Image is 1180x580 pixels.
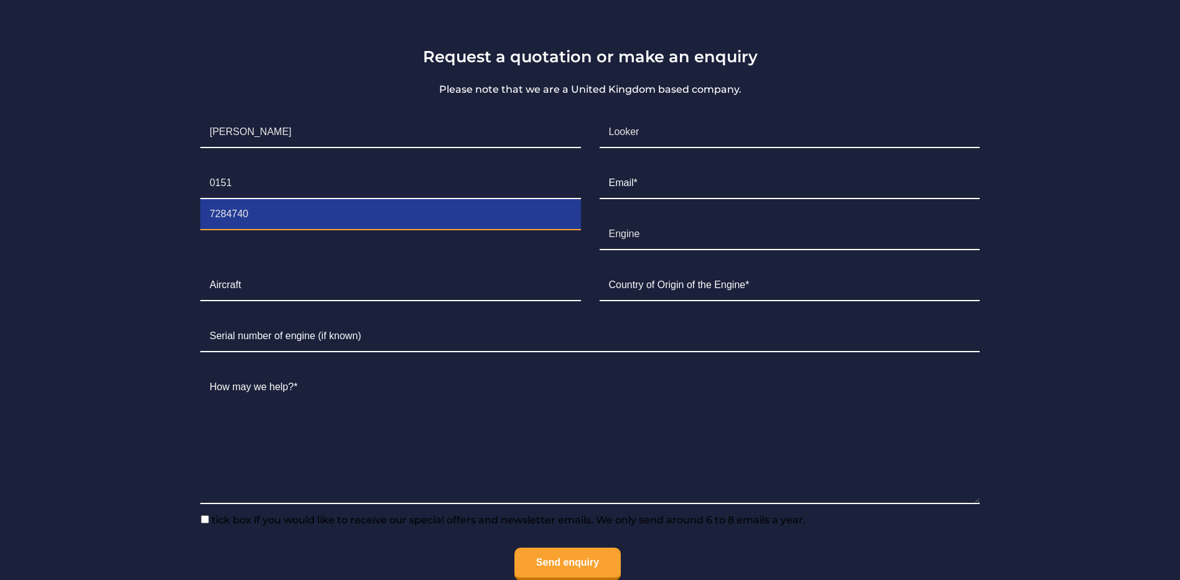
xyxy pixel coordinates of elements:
[600,117,980,148] input: Surname*
[200,168,581,199] input: +00
[191,47,989,66] h3: Request a quotation or make an enquiry
[191,82,989,97] p: Please note that we are a United Kingdom based company.
[209,514,806,526] span: tick box if you would like to receive our special offers and newsletter emails. We only send arou...
[200,321,980,352] input: Serial number of engine (if known)
[600,168,980,199] input: Email*
[201,515,209,523] input: tick box if you would like to receive our special offers and newsletter emails. We only send arou...
[200,270,581,301] input: Aircraft
[200,117,581,148] input: First Name*
[600,270,980,301] input: Country of Origin of the Engine*
[200,199,581,230] input: Telephone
